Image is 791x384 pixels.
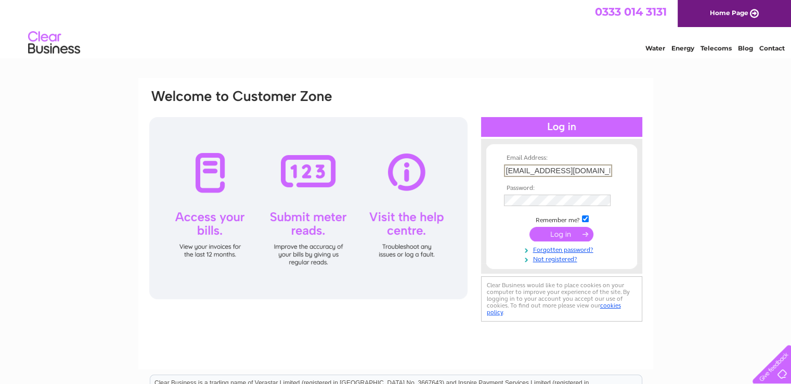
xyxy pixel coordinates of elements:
[529,227,593,241] input: Submit
[481,276,642,322] div: Clear Business would like to place cookies on your computer to improve your experience of the sit...
[671,44,694,52] a: Energy
[645,44,665,52] a: Water
[595,5,667,18] a: 0333 014 3131
[28,27,81,59] img: logo.png
[487,302,621,316] a: cookies policy
[150,6,642,50] div: Clear Business is a trading name of Verastar Limited (registered in [GEOGRAPHIC_DATA] No. 3667643...
[759,44,785,52] a: Contact
[504,244,622,254] a: Forgotten password?
[501,214,622,224] td: Remember me?
[501,185,622,192] th: Password:
[501,155,622,162] th: Email Address:
[504,253,622,263] a: Not registered?
[701,44,732,52] a: Telecoms
[738,44,753,52] a: Blog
